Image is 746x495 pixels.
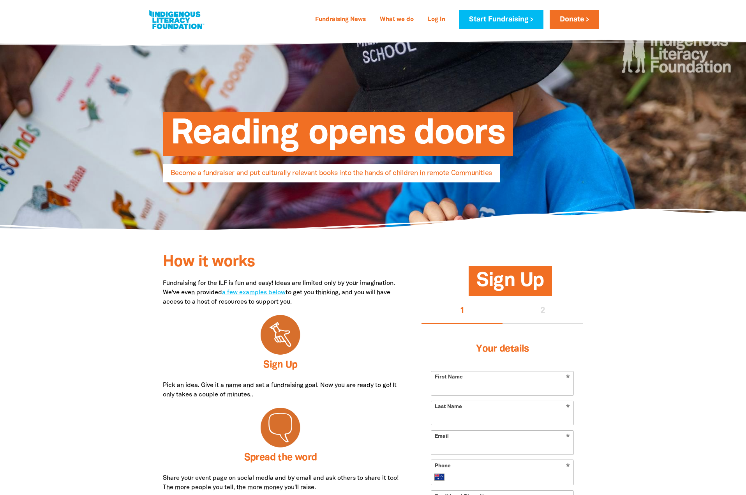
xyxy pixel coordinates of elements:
span: How it works [163,255,255,269]
a: What we do [375,14,418,26]
span: Reading opens doors [171,118,505,156]
a: a few examples below [222,290,286,295]
p: Share your event page on social media and by email and ask others to share it too! The more peopl... [163,474,399,492]
h3: Your details [431,334,574,365]
a: Fundraising News [310,14,370,26]
a: Start Fundraising [459,10,543,29]
p: Pick an idea. Give it a name and set a fundraising goal. Now you are ready to go! It only takes a... [163,381,399,400]
button: Stage 1 [421,299,503,324]
p: Fundraising for the ILF is fun and easy! Ideas are limited only by your imagination. We've even p... [163,279,399,307]
a: Donate [550,10,599,29]
span: Sign Up [476,272,544,296]
i: Required [566,463,570,471]
span: Become a fundraiser and put culturally relevant books into the hands of children in remote Commun... [171,170,492,182]
span: Spread the word [244,453,317,462]
a: Log In [423,14,450,26]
